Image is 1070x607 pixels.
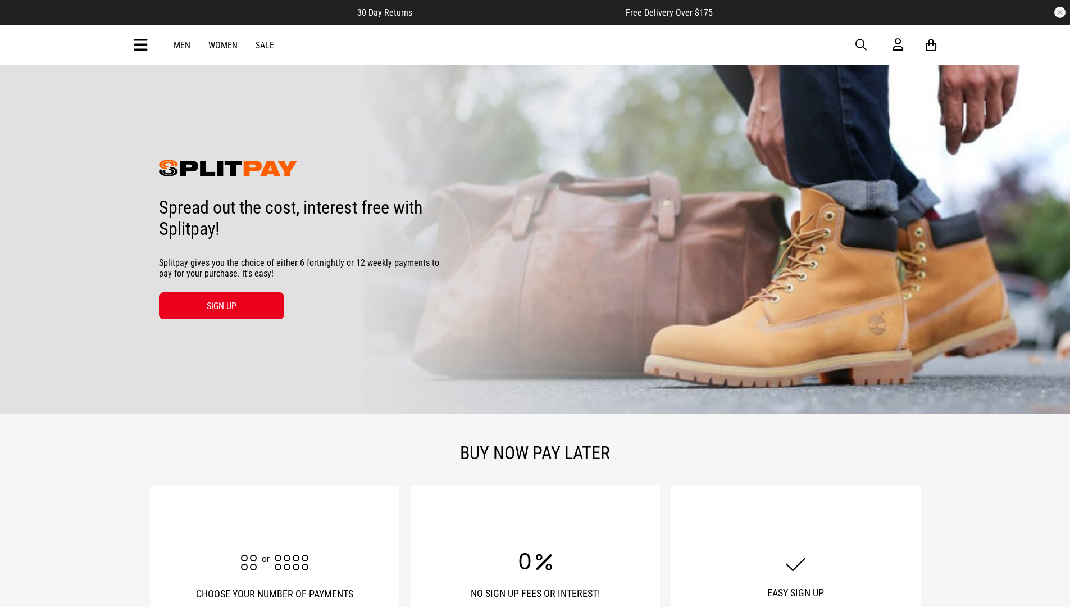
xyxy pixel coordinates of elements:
[357,7,412,18] span: 30 Day Returns
[499,37,573,53] img: Redrat logo
[694,586,898,600] h3: EASY SIGN UP
[159,257,440,279] span: Splitpay gives you the choice of either 6 fortnightly or 12 weekly payments to pay for your purch...
[518,546,552,574] img: zero.svg
[626,7,713,18] span: Free Delivery Over $175
[131,442,940,464] h2: BUY NOW PAY LATER
[256,40,274,51] a: Sale
[172,587,377,601] h3: CHOOSE YOUR NUMBER OF PAYMENTS
[159,292,284,319] a: SIGN UP
[435,7,603,18] iframe: Customer reviews powered by Trustpilot
[174,40,190,51] a: Men
[208,40,238,51] a: Women
[433,587,638,599] h3: NO SIGN UP FEES OR INTEREST!
[241,554,308,570] img: multi.svg
[159,197,440,239] h3: Spread out the cost, interest free with Splitpay!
